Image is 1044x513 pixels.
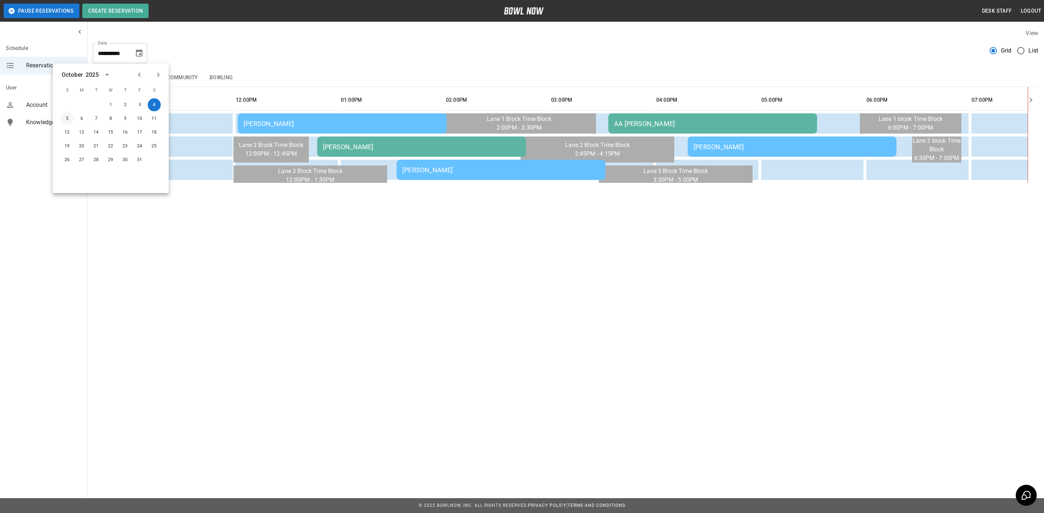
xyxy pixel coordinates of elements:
[119,112,132,125] button: Oct 9, 2025
[90,140,103,153] button: Oct 21, 2025
[132,46,146,60] button: Choose date, selected date is Oct 4, 2025
[61,140,74,153] button: Oct 19, 2025
[61,126,74,139] button: Oct 12, 2025
[90,154,103,167] button: Oct 28, 2025
[133,83,146,98] span: F
[323,143,520,151] div: [PERSON_NAME]
[614,120,811,127] div: AA [PERSON_NAME]
[104,140,117,153] button: Oct 22, 2025
[1028,88,1029,95] span: 7:33PM
[101,69,113,81] button: calendar view is open, switch to year view
[1028,46,1038,55] span: List
[26,61,81,70] span: Reservations
[104,98,117,112] button: Oct 1, 2025
[104,154,117,167] button: Oct 29, 2025
[62,71,83,79] div: October
[979,4,1015,18] button: Desk Staff
[693,143,891,151] div: [PERSON_NAME]
[119,126,132,139] button: Oct 16, 2025
[161,69,204,87] button: Community
[61,83,74,98] span: S
[148,126,161,139] button: Oct 18, 2025
[75,126,88,139] button: Oct 13, 2025
[133,98,146,112] button: Oct 3, 2025
[119,140,132,153] button: Oct 23, 2025
[75,83,88,98] span: M
[119,83,132,98] span: T
[86,71,99,79] div: 2025
[61,112,74,125] button: Oct 5, 2025
[419,503,528,508] span: © 2022 BowlNow, Inc. All Rights Reserved.
[93,69,1038,87] div: inventory tabs
[61,154,74,167] button: Oct 26, 2025
[119,98,132,112] button: Oct 2, 2025
[75,154,88,167] button: Oct 27, 2025
[148,98,161,112] button: Oct 4, 2025
[75,140,88,153] button: Oct 20, 2025
[152,69,165,81] button: Next month
[90,83,103,98] span: T
[148,140,161,153] button: Oct 25, 2025
[148,83,161,98] span: S
[1001,46,1012,55] span: Grid
[1026,30,1038,37] label: View
[90,126,103,139] button: Oct 14, 2025
[133,140,146,153] button: Oct 24, 2025
[119,154,132,167] button: Oct 30, 2025
[1018,4,1044,18] button: Logout
[133,112,146,125] button: Oct 10, 2025
[133,154,146,167] button: Oct 31, 2025
[133,69,146,81] button: Previous month
[104,112,117,125] button: Oct 8, 2025
[148,112,161,125] button: Oct 11, 2025
[130,90,233,110] th: 11:00AM
[204,69,239,87] button: Bowling
[75,112,88,125] button: Oct 6, 2025
[26,118,81,127] span: Knowledge Base
[26,101,81,109] span: Account
[82,4,149,18] button: Create Reservation
[236,90,338,110] th: 12:00PM
[568,503,625,508] a: Terms and Conditions
[133,126,146,139] button: Oct 17, 2025
[402,166,600,174] div: [PERSON_NAME]
[504,7,544,14] img: logo
[90,112,103,125] button: Oct 7, 2025
[104,83,117,98] span: W
[104,126,117,139] button: Oct 15, 2025
[528,503,566,508] a: Privacy Policy
[4,4,79,18] button: Pause Reservations
[244,120,441,127] div: [PERSON_NAME]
